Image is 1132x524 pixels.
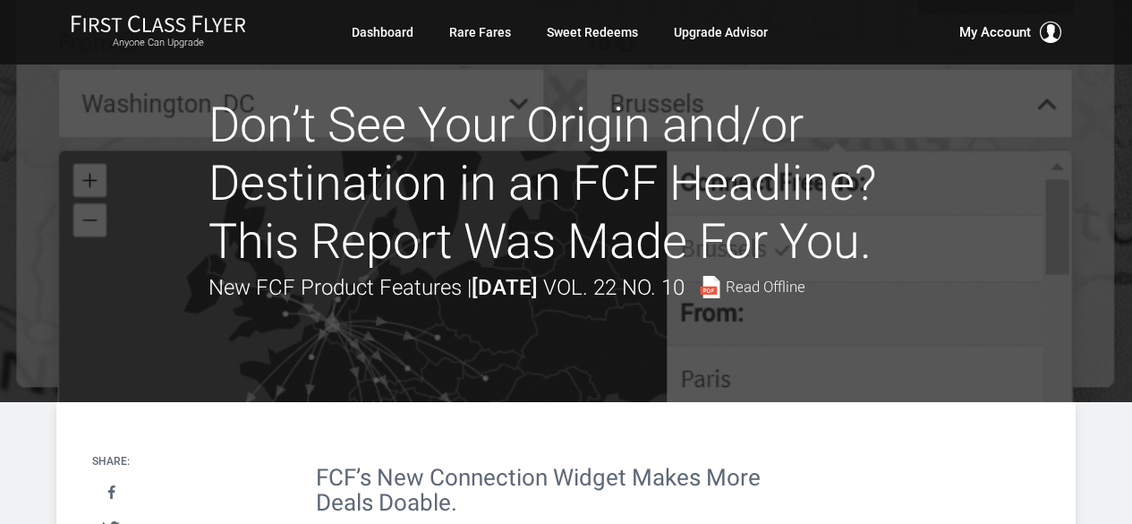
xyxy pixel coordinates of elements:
[547,16,638,48] a: Sweet Redeems
[352,16,413,48] a: Dashboard
[472,275,538,300] strong: [DATE]
[316,465,817,516] h2: FCF’s New Connection Widget Makes More Deals Doable.
[71,37,246,49] small: Anyone Can Upgrade
[699,276,721,298] img: pdf-file.svg
[209,97,924,271] h1: Don’t See Your Origin and/or Destination in an FCF Headline? This Report Was Made For You.
[449,16,511,48] a: Rare Fares
[674,16,768,48] a: Upgrade Advisor
[959,21,1061,43] button: My Account
[726,279,805,295] span: Read Offline
[71,14,246,50] a: First Class FlyerAnyone Can Upgrade
[699,276,805,298] a: Read Offline
[93,477,130,510] a: Share
[543,275,685,300] span: Vol. 22 No. 10
[209,271,805,305] div: New FCF Product Features |
[71,14,246,33] img: First Class Flyer
[92,456,130,468] h4: Share:
[959,21,1031,43] span: My Account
